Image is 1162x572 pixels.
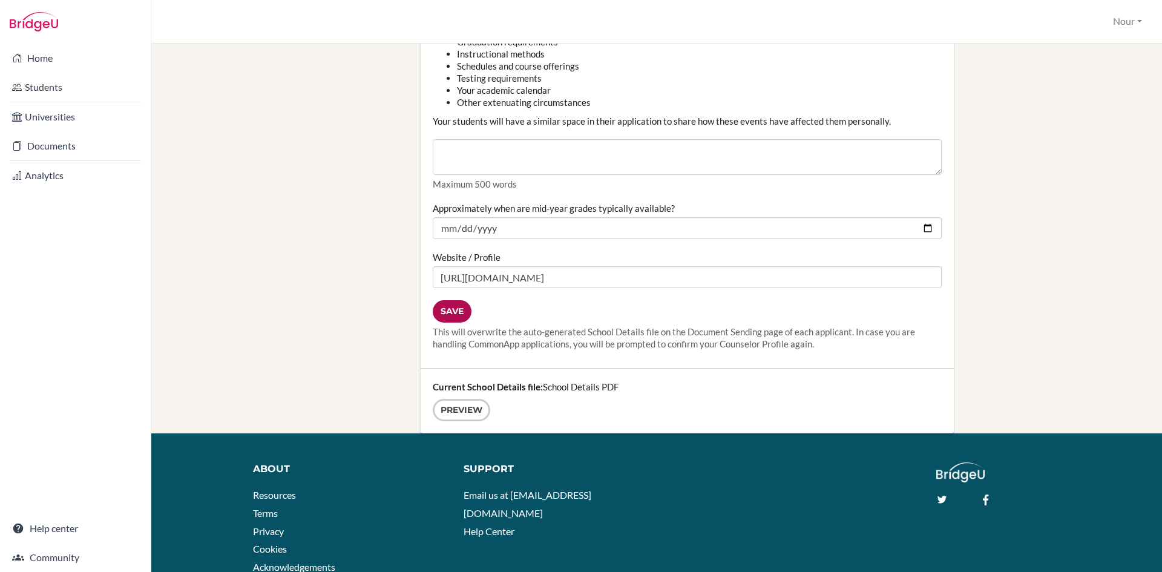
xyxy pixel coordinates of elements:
label: Website / Profile [433,251,501,263]
button: Nour [1108,10,1147,33]
label: Approximately when are mid-year grades typically available? [433,202,675,214]
strong: Current School Details file: [433,381,543,392]
a: Terms [253,507,278,519]
a: Analytics [2,163,148,188]
a: Email us at [EMAIL_ADDRESS][DOMAIN_NAME] [464,489,591,519]
div: School Details PDF [421,369,954,433]
li: Instructional methods [457,48,942,60]
a: Community [2,545,148,570]
a: Preview [433,399,490,421]
img: Bridge-U [10,12,58,31]
a: Resources [253,489,296,501]
li: Schedules and course offerings [457,60,942,72]
div: This will overwrite the auto-generated School Details file on the Document Sending page of each a... [433,326,942,350]
input: Save [433,300,471,323]
a: Universities [2,105,148,129]
div: About [253,462,446,476]
img: logo_white@2x-f4f0deed5e89b7ecb1c2cc34c3e3d731f90f0f143d5ea2071677605dd97b5244.png [936,462,985,482]
p: Maximum 500 words [433,178,942,190]
a: Documents [2,134,148,158]
li: Other extenuating circumstances [457,96,942,108]
a: Students [2,75,148,99]
a: Cookies [253,543,287,554]
a: Privacy [253,525,284,537]
a: Help Center [464,525,514,537]
div: Support [464,462,646,476]
a: Home [2,46,148,70]
li: Your academic calendar [457,84,942,96]
a: Help center [2,516,148,541]
li: Testing requirements [457,72,942,84]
